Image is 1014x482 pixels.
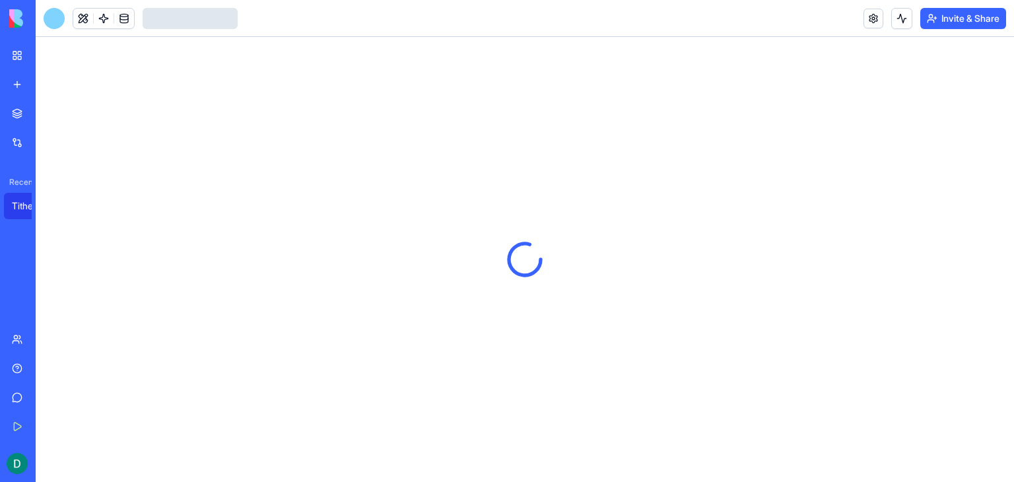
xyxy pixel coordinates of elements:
img: ACg8ocJcuzaYp-cEaqcxDhECPBuyLzFwUiGhM6QlPPtt9S-eCyVfyA=s96-c [7,453,28,474]
img: logo [9,9,91,28]
a: Tithe Calculator [4,193,57,219]
button: Invite & Share [920,8,1006,29]
div: Tithe Calculator [12,199,49,213]
span: Recent [4,177,32,188]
